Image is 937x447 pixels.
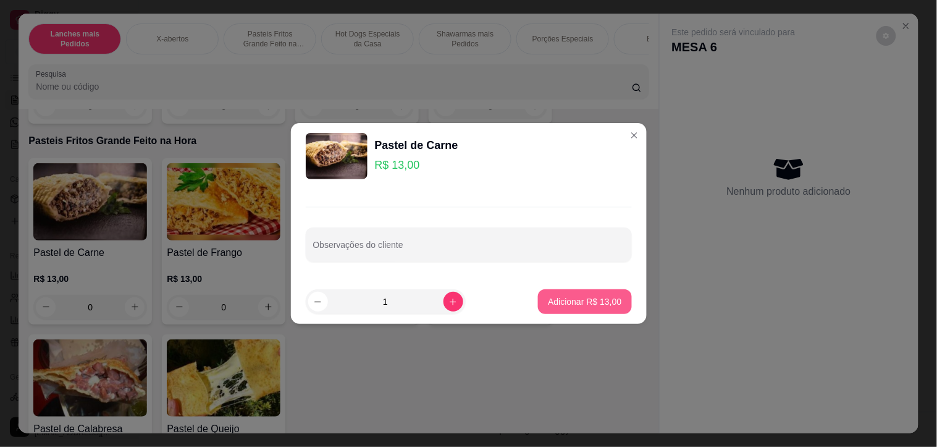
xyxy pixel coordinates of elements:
button: Close [624,126,644,145]
button: decrease-product-quantity [308,292,328,312]
div: Pastel de Carne [375,137,458,154]
button: Adicionar R$ 13,00 [538,289,631,314]
p: Adicionar R$ 13,00 [548,296,621,308]
button: increase-product-quantity [443,292,463,312]
input: Observações do cliente [313,244,624,256]
p: R$ 13,00 [375,156,458,174]
img: product-image [306,133,368,179]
